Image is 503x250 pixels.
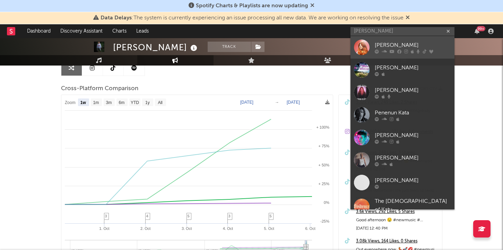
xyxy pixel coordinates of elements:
[101,15,404,21] span: : The system is currently experiencing an issue processing all new data. We are working on resolv...
[318,163,329,167] text: + 50%
[305,226,315,231] text: 6. Oct
[320,219,329,223] text: -25%
[350,171,454,194] a: [PERSON_NAME]
[270,214,272,218] span: 5
[350,126,454,149] a: [PERSON_NAME]
[80,100,86,105] text: 1w
[208,42,251,52] button: Track
[22,24,55,38] a: Dashboard
[350,27,454,36] input: Search for artists
[375,176,451,184] div: [PERSON_NAME]
[350,149,454,171] a: [PERSON_NAME]
[310,3,314,9] span: Dismiss
[475,28,479,34] button: 99+
[264,226,274,231] text: 5. Oct
[375,86,451,94] div: [PERSON_NAME]
[196,3,308,9] span: Spotify Charts & Playlists are now updating
[287,100,300,105] text: [DATE]
[356,208,439,216] a: 3.6k Views, 292 Likes, 5 Shares
[223,226,233,231] text: 4. Oct
[316,125,329,129] text: + 100%
[375,197,451,214] div: The [DEMOGRAPHIC_DATA] of Katy
[145,100,150,105] text: 1y
[356,216,439,224] div: Good afternoon 🤤 #newmusic #[PERSON_NAME] #forthenight #independantartist
[119,100,124,105] text: 6m
[105,214,107,218] span: 3
[324,200,329,205] text: 0%
[146,214,148,218] span: 4
[55,24,107,38] a: Discovery Assistant
[406,15,410,21] span: Dismiss
[350,81,454,104] a: [PERSON_NAME]
[275,100,279,105] text: →
[240,100,253,105] text: [DATE]
[93,100,99,105] text: 1m
[375,154,451,162] div: [PERSON_NAME]
[350,194,454,222] a: The [DEMOGRAPHIC_DATA] of Katy
[131,24,154,38] a: Leads
[101,15,132,21] span: Data Delays
[188,214,190,218] span: 5
[350,104,454,126] a: Penenun Kata
[158,100,162,105] text: All
[375,131,451,139] div: [PERSON_NAME]
[113,42,199,53] div: [PERSON_NAME]
[375,63,451,72] div: [PERSON_NAME]
[130,100,139,105] text: YTD
[477,26,485,31] div: 99 +
[318,182,329,186] text: + 25%
[318,144,329,148] text: + 75%
[181,226,191,231] text: 3. Oct
[350,59,454,81] a: [PERSON_NAME]
[356,237,439,245] a: 3.08k Views, 164 Likes, 0 Shares
[107,24,131,38] a: Charts
[350,36,454,59] a: [PERSON_NAME]
[106,100,112,105] text: 3m
[375,109,451,117] div: Penenun Kata
[140,226,150,231] text: 2. Oct
[99,226,109,231] text: 1. Oct
[356,224,439,233] div: [DATE] 12:40 PM
[61,85,138,93] span: Cross-Platform Comparison
[228,214,231,218] span: 3
[375,41,451,49] div: [PERSON_NAME]
[65,100,76,105] text: Zoom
